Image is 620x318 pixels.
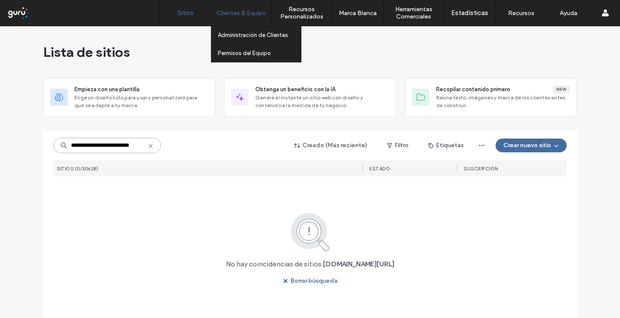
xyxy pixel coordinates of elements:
label: Sitios [177,9,194,17]
button: Borrar búsqueda [275,274,345,288]
a: Permisos del Equipo [218,44,301,62]
label: Recursos Personalizados [272,6,332,20]
span: Lista de sitios [43,43,130,61]
span: No hay coincidencias de sitios [226,259,322,269]
label: Herramientas Comerciales [384,6,443,20]
span: Recopilar contenido primero [436,85,510,94]
label: Marca Blanca [339,9,377,17]
span: Elige un diseño listo para usar y personalízalo para que se adapte a tu marca. [74,94,208,109]
span: ESTADO [369,166,390,172]
label: Estadísticas [451,9,488,17]
span: [DOMAIN_NAME][URL] [323,259,394,269]
div: Empieza con una plantillaElige un diseño listo para usar y personalízalo para que se adapte a tu ... [43,78,215,117]
label: Clientes & Equipo [217,9,267,17]
button: Filtro [378,139,417,152]
button: Etiquetas [421,139,471,152]
span: Ayuda [19,6,42,14]
div: New [553,86,570,93]
span: Genera al instante un sitio web con diseño y contenido a la medida de tu negocio. [255,94,389,109]
div: Recopilar contenido primeroNewReúna texto, imágenes y marca de los clientes antes de construir. [405,78,577,117]
span: SITIOS (0/30628) [57,166,98,172]
button: Crear nuevo sitio [496,139,567,152]
label: Ayuda [560,9,577,17]
span: Reúna texto, imágenes y marca de los clientes antes de construir. [436,94,570,109]
a: Administración de Clientes [218,26,301,44]
span: Suscripción [464,166,498,172]
label: Recursos [508,9,534,17]
span: Empieza con una plantilla [74,85,139,94]
button: Creado (Más reciente) [287,139,375,152]
label: Administración de Clientes [218,32,288,38]
div: Obtenga un beneficio con la IAGenera al instante un sitio web con diseño y contenido a la medida ... [224,78,396,117]
label: Permisos del Equipo [218,50,271,56]
span: Obtenga un beneficio con la IA [255,85,335,94]
img: search.svg [279,211,341,253]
